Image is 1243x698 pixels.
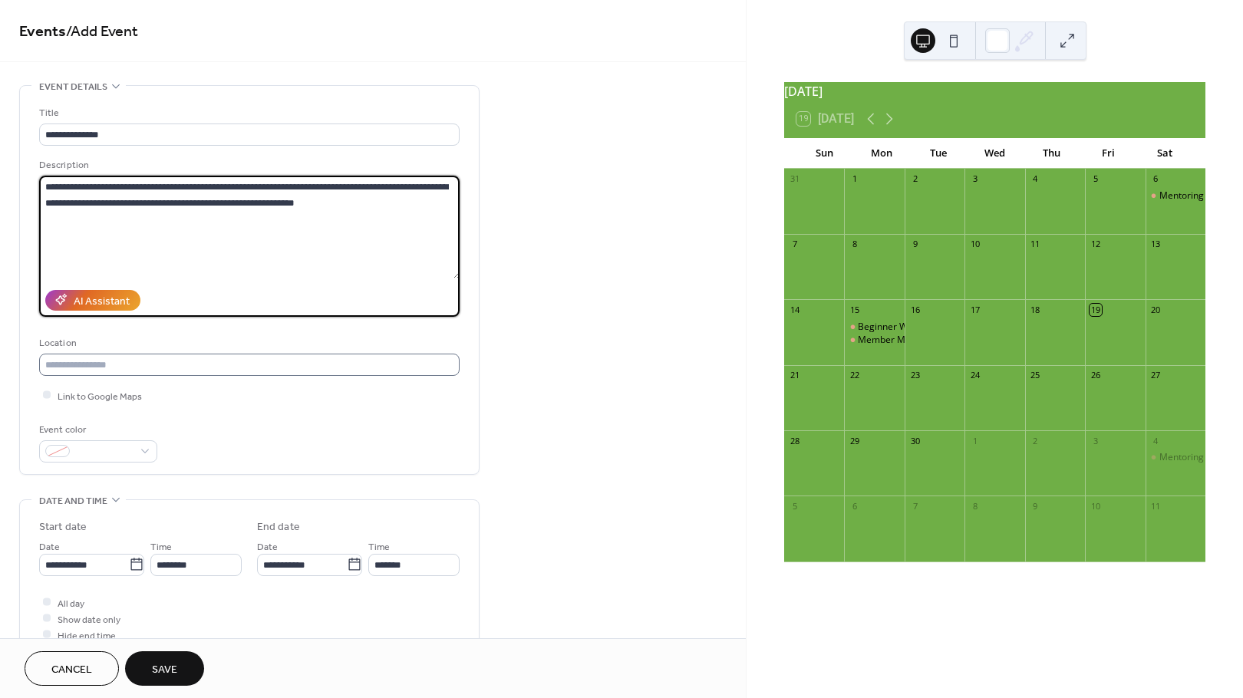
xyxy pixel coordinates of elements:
[1159,451,1239,464] div: Mentoring Session
[39,105,457,121] div: Title
[39,335,457,351] div: Location
[1090,173,1101,185] div: 5
[858,334,932,347] div: Member Meeting
[150,538,172,555] span: Time
[58,611,120,627] span: Show date only
[39,157,457,173] div: Description
[125,651,204,686] button: Save
[1150,173,1162,185] div: 6
[1150,500,1162,512] div: 11
[39,519,87,535] div: Start date
[849,370,860,381] div: 22
[784,82,1205,100] div: [DATE]
[969,370,981,381] div: 24
[1090,370,1101,381] div: 26
[789,239,800,250] div: 7
[909,500,921,512] div: 7
[789,173,800,185] div: 31
[1150,304,1162,315] div: 20
[910,138,967,169] div: Tue
[1030,173,1041,185] div: 4
[39,493,107,509] span: Date and time
[1090,304,1101,315] div: 19
[1030,304,1041,315] div: 18
[1150,435,1162,446] div: 4
[51,662,92,678] span: Cancel
[796,138,853,169] div: Sun
[58,388,142,404] span: Link to Google Maps
[849,173,860,185] div: 1
[45,290,140,311] button: AI Assistant
[858,321,942,334] div: Beginner Workshop
[844,321,904,334] div: Beginner Workshop
[1146,189,1205,202] div: Mentoring Session
[969,173,981,185] div: 3
[1136,138,1193,169] div: Sat
[39,422,154,438] div: Event color
[1150,239,1162,250] div: 13
[1030,370,1041,381] div: 25
[789,370,800,381] div: 21
[1090,239,1101,250] div: 12
[1030,239,1041,250] div: 11
[19,17,66,47] a: Events
[909,370,921,381] div: 23
[1030,435,1041,446] div: 2
[789,500,800,512] div: 5
[257,538,278,555] span: Date
[969,500,981,512] div: 8
[789,435,800,446] div: 28
[909,173,921,185] div: 2
[1150,370,1162,381] div: 27
[1090,435,1101,446] div: 3
[849,500,860,512] div: 6
[849,435,860,446] div: 29
[969,435,981,446] div: 1
[1023,138,1080,169] div: Thu
[1090,500,1101,512] div: 10
[909,239,921,250] div: 9
[1159,189,1239,202] div: Mentoring Session
[152,662,177,678] span: Save
[58,627,116,644] span: Hide end time
[849,239,860,250] div: 8
[1030,500,1041,512] div: 9
[969,304,981,315] div: 17
[844,334,904,347] div: Member Meeting
[368,538,390,555] span: Time
[25,651,119,686] button: Cancel
[39,538,60,555] span: Date
[853,138,910,169] div: Mon
[909,304,921,315] div: 16
[66,17,138,47] span: / Add Event
[1146,451,1205,464] div: Mentoring Session
[967,138,1024,169] div: Wed
[969,239,981,250] div: 10
[1080,138,1136,169] div: Fri
[74,293,130,309] div: AI Assistant
[257,519,300,535] div: End date
[58,595,84,611] span: All day
[789,304,800,315] div: 14
[849,304,860,315] div: 15
[909,435,921,446] div: 30
[39,79,107,95] span: Event details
